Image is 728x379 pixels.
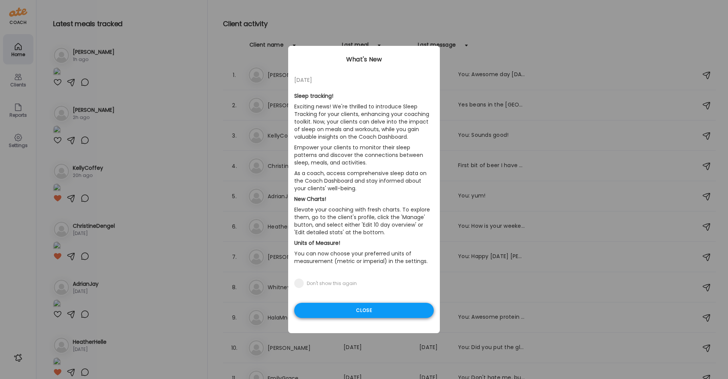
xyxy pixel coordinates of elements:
[294,101,434,142] p: Exciting news! We're thrilled to introduce Sleep Tracking for your clients, enhancing your coachi...
[294,248,434,266] p: You can now choose your preferred units of measurement (metric or imperial) in the settings.
[294,75,434,85] div: [DATE]
[294,195,326,203] b: New Charts!
[294,142,434,168] p: Empower your clients to monitor their sleep patterns and discover the connections between sleep, ...
[294,303,434,318] div: Close
[307,280,357,287] div: Don't show this again
[294,92,333,100] b: Sleep tracking!
[294,204,434,238] p: Elevate your coaching with fresh charts. To explore them, go to the client's profile, click the '...
[288,55,440,64] div: What's New
[294,168,434,194] p: As a coach, access comprehensive sleep data on the Coach Dashboard and stay informed about your c...
[294,239,340,247] b: Units of Measure!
